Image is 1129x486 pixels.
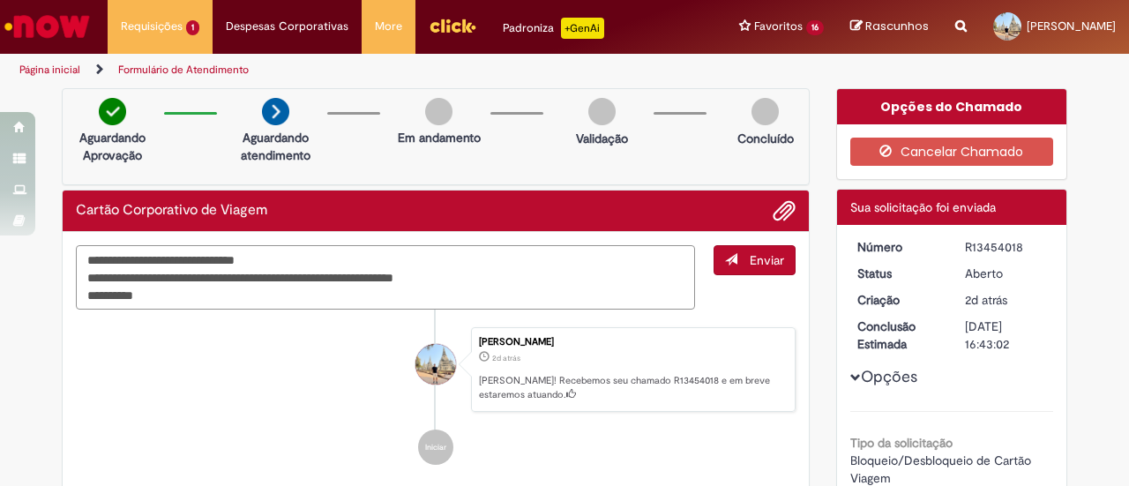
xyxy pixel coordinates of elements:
[844,265,953,282] dt: Status
[2,9,93,44] img: ServiceNow
[588,98,616,125] img: img-circle-grey.png
[850,435,953,451] b: Tipo da solicitação
[233,129,318,164] p: Aguardando atendimento
[844,318,953,353] dt: Conclusão Estimada
[121,18,183,35] span: Requisições
[850,138,1054,166] button: Cancelar Chamado
[965,318,1047,353] div: [DATE] 16:43:02
[186,20,199,35] span: 1
[965,265,1047,282] div: Aberto
[750,252,784,268] span: Enviar
[70,129,155,164] p: Aguardando Aprovação
[118,63,249,77] a: Formulário de Atendimento
[561,18,604,39] p: +GenAi
[865,18,929,34] span: Rascunhos
[479,374,786,401] p: [PERSON_NAME]! Recebemos seu chamado R13454018 e em breve estaremos atuando.
[965,238,1047,256] div: R13454018
[19,63,80,77] a: Página inicial
[76,203,267,219] h2: Cartão Corporativo de Viagem Histórico de tíquete
[773,199,796,222] button: Adicionar anexos
[425,98,452,125] img: img-circle-grey.png
[737,130,794,147] p: Concluído
[576,130,628,147] p: Validação
[837,89,1067,124] div: Opções do Chamado
[751,98,779,125] img: img-circle-grey.png
[850,199,996,215] span: Sua solicitação foi enviada
[806,20,824,35] span: 16
[13,54,739,86] ul: Trilhas de página
[226,18,348,35] span: Despesas Corporativas
[99,98,126,125] img: check-circle-green.png
[375,18,402,35] span: More
[844,238,953,256] dt: Número
[850,19,929,35] a: Rascunhos
[503,18,604,39] div: Padroniza
[479,337,786,348] div: [PERSON_NAME]
[429,12,476,39] img: click_logo_yellow_360x200.png
[492,353,520,363] span: 2d atrás
[754,18,803,35] span: Favoritos
[76,327,796,412] li: Antonio de Padua Kuntz Junior
[492,353,520,363] time: 27/08/2025 17:42:57
[262,98,289,125] img: arrow-next.png
[76,310,796,482] ul: Histórico de tíquete
[76,245,695,310] textarea: Digite sua mensagem aqui...
[415,344,456,385] div: Antonio Kuntz Junior
[965,292,1007,308] span: 2d atrás
[844,291,953,309] dt: Criação
[965,291,1047,309] div: 27/08/2025 17:42:57
[1027,19,1116,34] span: [PERSON_NAME]
[850,452,1035,486] span: Bloqueio/Desbloqueio de Cartão Viagem
[398,129,481,146] p: Em andamento
[714,245,796,275] button: Enviar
